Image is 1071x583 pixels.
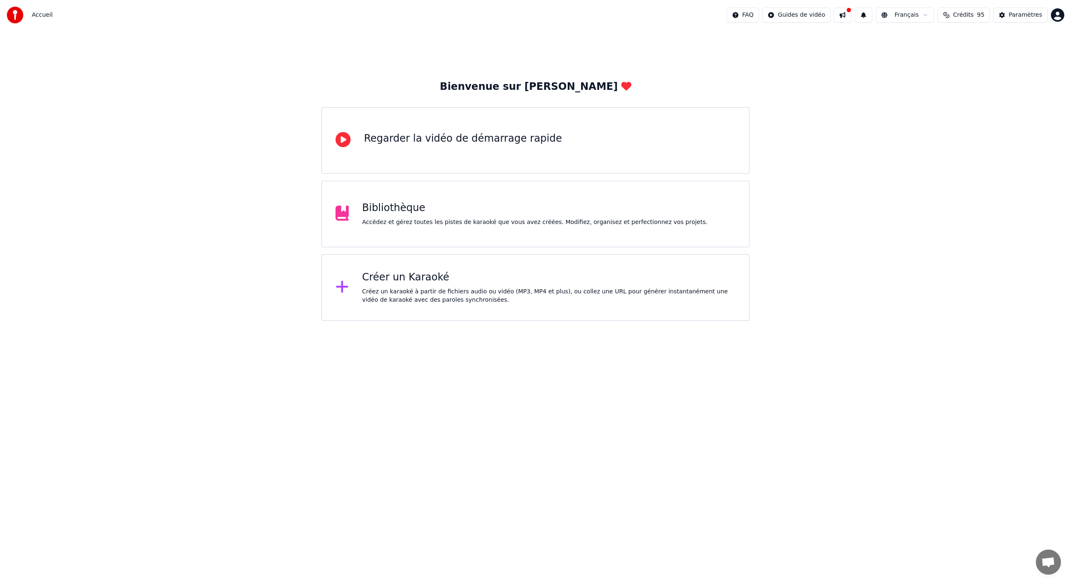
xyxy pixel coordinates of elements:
[32,11,53,19] nav: breadcrumb
[364,132,562,145] div: Regarder la vidéo de démarrage rapide
[727,8,759,23] button: FAQ
[953,11,974,19] span: Crédits
[440,80,631,94] div: Bienvenue sur [PERSON_NAME]
[362,271,736,284] div: Créer un Karaoké
[1036,550,1061,575] div: Ouvrir le chat
[993,8,1048,23] button: Paramètres
[362,201,708,215] div: Bibliothèque
[7,7,23,23] img: youka
[362,288,736,304] div: Créez un karaoké à partir de fichiers audio ou vidéo (MP3, MP4 et plus), ou collez une URL pour g...
[32,11,53,19] span: Accueil
[938,8,990,23] button: Crédits95
[977,11,984,19] span: 95
[362,218,708,227] div: Accédez et gérez toutes les pistes de karaoké que vous avez créées. Modifiez, organisez et perfec...
[762,8,830,23] button: Guides de vidéo
[1009,11,1042,19] div: Paramètres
